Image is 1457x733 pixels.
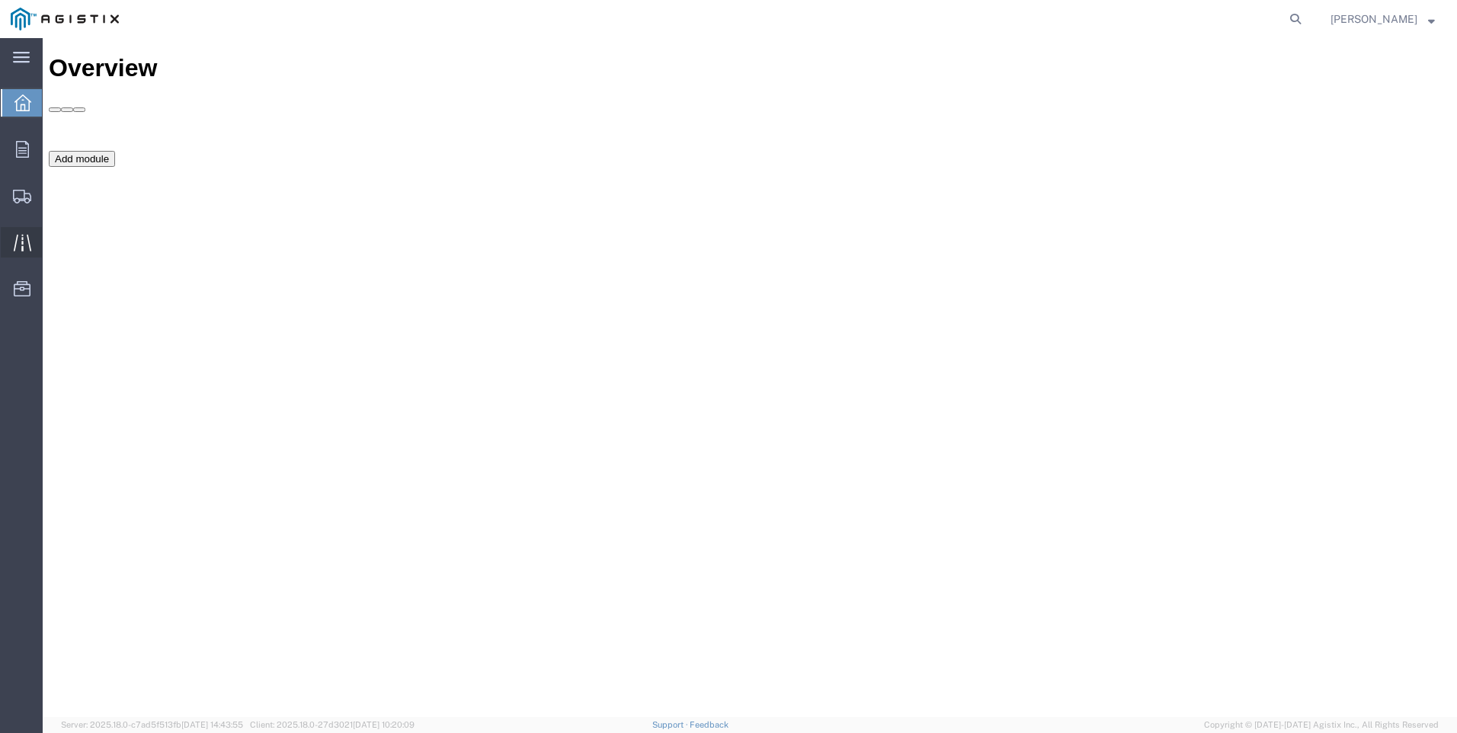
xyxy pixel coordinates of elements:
[1330,10,1436,28] button: [PERSON_NAME]
[181,720,243,729] span: [DATE] 14:43:55
[11,8,119,30] img: logo
[652,720,690,729] a: Support
[43,38,1457,717] iframe: FS Legacy Container
[690,720,728,729] a: Feedback
[1331,11,1417,27] span: Rick Judd
[353,720,415,729] span: [DATE] 10:20:09
[61,720,243,729] span: Server: 2025.18.0-c7ad5f513fb
[250,720,415,729] span: Client: 2025.18.0-27d3021
[1204,719,1439,731] span: Copyright © [DATE]-[DATE] Agistix Inc., All Rights Reserved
